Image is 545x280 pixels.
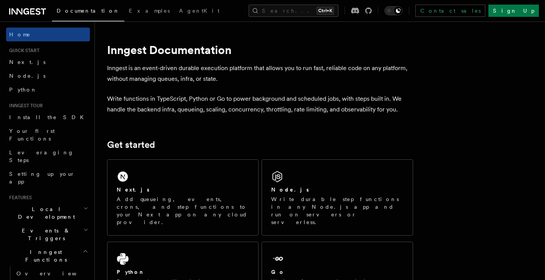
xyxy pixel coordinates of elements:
span: Install the SDK [9,114,88,120]
a: Your first Functions [6,124,90,146]
span: Home [9,31,31,38]
span: Features [6,195,32,201]
span: Inngest tour [6,103,43,109]
p: Write durable step functions in any Node.js app and run on servers or serverless. [271,195,403,226]
span: Leveraging Steps [9,149,74,163]
h2: Python [117,268,145,276]
button: Inngest Functions [6,245,90,267]
a: Node.jsWrite durable step functions in any Node.js app and run on servers or serverless. [262,159,413,236]
span: Your first Functions [9,128,55,142]
a: Next.jsAdd queueing, events, crons, and step functions to your Next app on any cloud provider. [107,159,259,236]
span: Examples [129,8,170,14]
p: Write functions in TypeScript, Python or Go to power background and scheduled jobs, with steps bu... [107,93,413,115]
a: Sign Up [488,5,539,17]
h1: Inngest Documentation [107,43,413,57]
a: Setting up your app [6,167,90,188]
span: Next.js [9,59,46,65]
span: Overview [16,270,95,277]
button: Local Development [6,202,90,224]
a: Home [6,28,90,41]
kbd: Ctrl+K [317,7,334,15]
a: Python [6,83,90,97]
span: Setting up your app [9,171,75,185]
button: Search...Ctrl+K [249,5,338,17]
span: Local Development [6,205,83,221]
span: Inngest Functions [6,248,83,264]
a: Contact sales [415,5,485,17]
h2: Node.js [271,186,309,193]
span: AgentKit [179,8,220,14]
button: Toggle dark mode [384,6,403,15]
a: Leveraging Steps [6,146,90,167]
h2: Next.js [117,186,150,193]
h2: Go [271,268,285,276]
a: Next.js [6,55,90,69]
span: Documentation [57,8,120,14]
p: Add queueing, events, crons, and step functions to your Next app on any cloud provider. [117,195,249,226]
span: Python [9,87,37,93]
span: Quick start [6,47,39,54]
a: Node.js [6,69,90,83]
button: Events & Triggers [6,224,90,245]
a: Get started [107,139,155,150]
span: Node.js [9,73,46,79]
span: Events & Triggers [6,227,83,242]
a: Examples [124,2,174,21]
a: Documentation [52,2,124,21]
p: Inngest is an event-driven durable execution platform that allows you to run fast, reliable code ... [107,63,413,84]
a: Install the SDK [6,110,90,124]
a: AgentKit [174,2,224,21]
